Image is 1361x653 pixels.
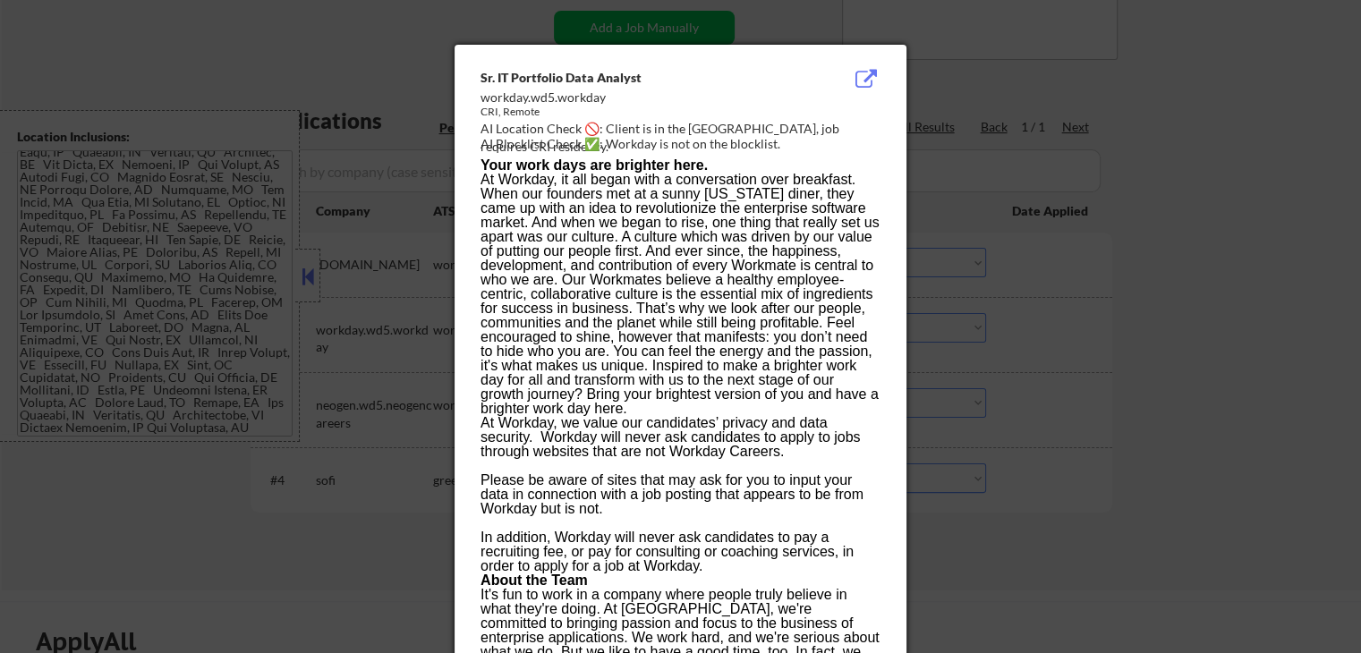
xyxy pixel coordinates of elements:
[481,89,790,106] div: workday.wd5.workday
[481,530,854,573] span: In addition, Workday will never ask candidates to pay a recruiting fee, or pay for consulting or ...
[481,157,708,173] b: Your work days are brighter here.
[481,105,790,120] div: CRI, Remote
[481,415,861,459] span: At Workday, we value our candidates’ privacy and data security. Workday will never ask candidates...
[481,69,790,87] div: Sr. IT Portfolio Data Analyst
[481,572,588,588] b: About the Team
[481,472,863,516] span: Please be aware of sites that may ask for you to input your data in connection with a job posting...
[481,135,888,153] div: AI Blocklist Check ✅: Workday is not on the blocklist.
[481,172,880,416] span: At Workday, it all began with a conversation over breakfast. When our founders met at a sunny [US...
